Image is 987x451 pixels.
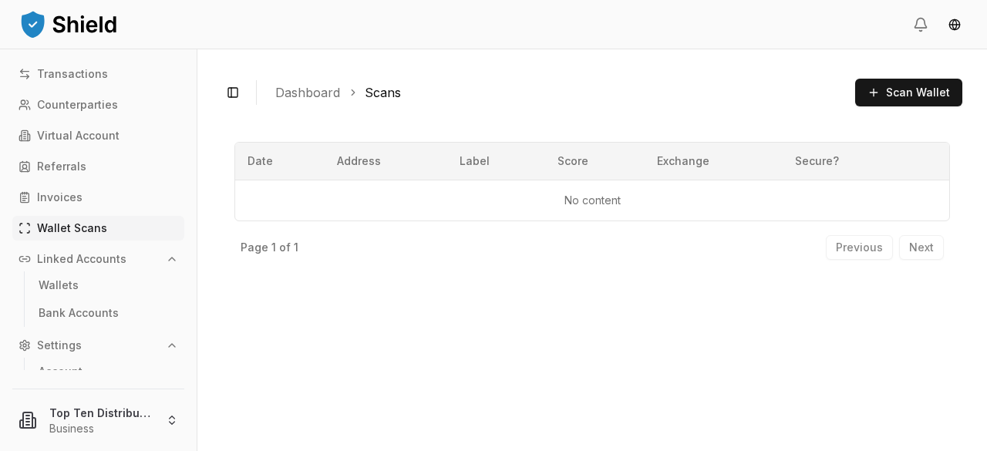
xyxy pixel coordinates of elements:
p: Wallets [39,280,79,291]
span: Scan Wallet [886,85,950,100]
p: Transactions [37,69,108,79]
a: Referrals [12,154,184,179]
p: of [279,242,291,253]
th: Date [235,143,325,180]
nav: breadcrumb [275,83,843,102]
button: Top Ten DistributorBusiness [6,395,190,445]
a: Invoices [12,185,184,210]
p: Virtual Account [37,130,120,141]
th: Label [447,143,545,180]
button: Scan Wallet [855,79,962,106]
button: Linked Accounts [12,247,184,271]
button: Settings [12,333,184,358]
th: Address [325,143,447,180]
p: Linked Accounts [37,254,126,264]
p: Bank Accounts [39,308,119,318]
p: Invoices [37,192,83,203]
p: Wallet Scans [37,223,107,234]
a: Scans [365,83,401,102]
p: Counterparties [37,99,118,110]
p: Business [49,421,153,436]
p: Settings [37,340,82,351]
a: Wallet Scans [12,216,184,241]
p: Referrals [37,161,86,172]
p: 1 [271,242,276,253]
p: 1 [294,242,298,253]
p: No content [248,193,937,208]
p: Account [39,366,83,377]
img: ShieldPay Logo [19,8,119,39]
th: Secure? [783,143,905,180]
a: Dashboard [275,83,340,102]
a: Counterparties [12,93,184,117]
a: Bank Accounts [32,301,167,325]
th: Score [545,143,645,180]
p: Top Ten Distributor [49,405,153,421]
a: Transactions [12,62,184,86]
th: Exchange [645,143,783,180]
a: Account [32,359,167,384]
a: Virtual Account [12,123,184,148]
p: Page [241,242,268,253]
a: Wallets [32,273,167,298]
